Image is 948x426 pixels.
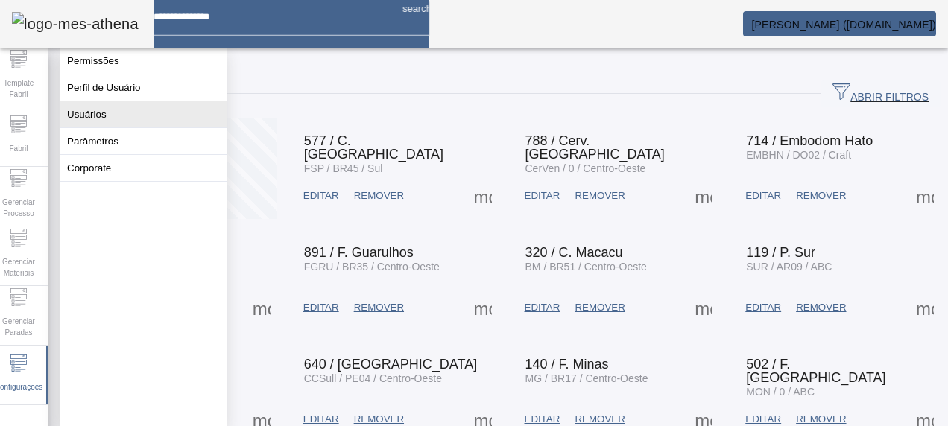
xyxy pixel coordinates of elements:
[911,182,938,209] button: Mais
[4,139,32,159] span: Fabril
[470,294,496,321] button: Mais
[517,294,568,321] button: EDITAR
[911,294,938,321] button: Mais
[304,372,442,384] span: CCSull / PE04 / Centro-Oeste
[789,182,853,209] button: REMOVER
[789,294,853,321] button: REMOVER
[60,101,227,127] button: Usuários
[525,188,560,203] span: EDITAR
[746,133,873,148] span: 714 / Embodom Hato
[296,182,347,209] button: EDITAR
[746,357,885,385] span: 502 / F. [GEOGRAPHIC_DATA]
[525,133,665,162] span: 788 / Cerv. [GEOGRAPHIC_DATA]
[832,83,929,105] span: ABRIR FILTROS
[304,261,440,273] span: FGRU / BR35 / Centro-Oeste
[60,155,227,181] button: Corporate
[746,149,851,161] span: EMBHN / DO02 / Craft
[525,261,647,273] span: BM / BR51 / Centro-Oeste
[347,294,411,321] button: REMOVER
[470,182,496,209] button: Mais
[354,188,404,203] span: REMOVER
[303,188,339,203] span: EDITAR
[821,80,941,107] button: ABRIR FILTROS
[745,188,781,203] span: EDITAR
[354,300,404,315] span: REMOVER
[690,182,717,209] button: Mais
[525,300,560,315] span: EDITAR
[746,261,832,273] span: SUR / AR09 / ABC
[304,357,477,372] span: 640 / [GEOGRAPHIC_DATA]
[575,300,625,315] span: REMOVER
[60,74,227,101] button: Perfil de Usuário
[738,182,789,209] button: EDITAR
[751,19,936,31] span: [PERSON_NAME] ([DOMAIN_NAME])
[525,372,648,384] span: MG / BR17 / Centro-Oeste
[567,182,632,209] button: REMOVER
[738,294,789,321] button: EDITAR
[60,48,227,74] button: Permissões
[304,245,414,260] span: 891 / F. Guarulhos
[525,245,623,260] span: 320 / C. Macacu
[796,188,846,203] span: REMOVER
[347,182,411,209] button: REMOVER
[517,182,568,209] button: EDITAR
[525,357,609,372] span: 140 / F. Minas
[746,245,815,260] span: 119 / P. Sur
[303,300,339,315] span: EDITAR
[60,128,227,154] button: Parâmetros
[745,300,781,315] span: EDITAR
[304,133,443,162] span: 577 / C. [GEOGRAPHIC_DATA]
[567,294,632,321] button: REMOVER
[796,300,846,315] span: REMOVER
[575,188,625,203] span: REMOVER
[690,294,717,321] button: Mais
[12,12,139,36] img: logo-mes-athena
[248,294,275,321] button: Mais
[296,294,347,321] button: EDITAR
